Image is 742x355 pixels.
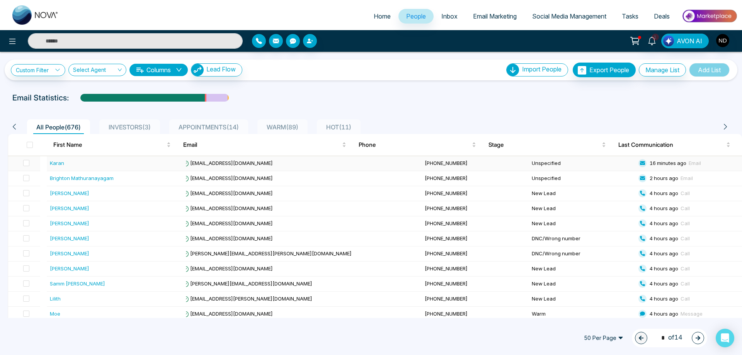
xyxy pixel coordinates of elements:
span: Stage [488,140,600,149]
div: [PERSON_NAME] [50,219,89,227]
td: New Lead [529,277,635,292]
span: 50 Per Page [579,332,629,344]
span: [PHONE_NUMBER] [425,160,468,166]
span: Email [689,160,701,166]
img: Lead Flow [191,64,204,76]
span: [PHONE_NUMBER] [425,250,468,256]
button: Manage List [639,63,686,76]
td: New Lead [529,201,635,216]
span: Import People [522,65,562,73]
span: 4 hours ago [650,235,678,241]
span: Call [681,220,690,226]
a: 1 [643,34,661,47]
span: Email Marketing [473,12,517,20]
span: Call [681,296,690,302]
td: Unspecified [529,171,635,186]
span: Export People [589,66,629,74]
span: [PERSON_NAME][EMAIL_ADDRESS][PERSON_NAME][DOMAIN_NAME] [182,250,352,256]
div: Karan [50,159,64,167]
span: 4 hours ago [650,296,678,302]
div: Samm [PERSON_NAME] [50,280,105,287]
span: Email [183,140,340,149]
div: Open Intercom Messenger [716,329,734,347]
span: [PERSON_NAME][EMAIL_ADDRESS][DOMAIN_NAME] [182,280,312,287]
a: Email Marketing [465,9,524,24]
img: Lead Flow [663,36,674,46]
span: Social Media Management [532,12,606,20]
span: [PHONE_NUMBER] [425,220,468,226]
span: Call [681,205,690,211]
span: [EMAIL_ADDRESS][DOMAIN_NAME] [182,235,273,241]
span: APPOINTMENTS ( 14 ) [175,123,242,131]
span: Deals [654,12,670,20]
td: DNC/Wrong number [529,231,635,246]
div: [PERSON_NAME] [50,250,89,257]
span: Call [681,250,690,256]
span: 4 hours ago [650,311,678,317]
div: [PERSON_NAME] [50,234,89,242]
span: Email [681,175,693,181]
span: Message [681,311,703,317]
span: Phone [359,140,470,149]
th: Email [177,134,352,156]
span: 4 hours ago [650,205,678,211]
span: 16 minutes ago [650,160,686,166]
th: Last Communication [612,134,742,156]
span: 4 hours ago [650,220,678,226]
div: [PERSON_NAME] [50,189,89,197]
div: Brighton Mathuranayagam [50,174,114,182]
a: Inbox [434,9,465,24]
span: 1 [652,34,659,41]
button: AVON AI [661,34,709,48]
span: 4 hours ago [650,280,678,287]
span: [PHONE_NUMBER] [425,311,468,317]
a: Deals [646,9,677,24]
span: [PHONE_NUMBER] [425,280,468,287]
a: Tasks [614,9,646,24]
td: New Lead [529,216,635,231]
div: Moe [50,310,60,318]
a: People [398,9,434,24]
img: User Avatar [716,34,729,47]
td: DNC/Wrong number [529,246,635,262]
span: Last Communication [618,140,725,149]
span: 4 hours ago [650,190,678,196]
span: Call [681,280,690,287]
button: Export People [573,63,636,77]
th: First Name [47,134,177,156]
div: Lilith [50,295,61,302]
span: Call [681,190,690,196]
a: Social Media Management [524,9,614,24]
td: Unspecified [529,156,635,171]
span: 2 hours ago [650,175,678,181]
button: Columnsdown [129,64,188,76]
span: [PHONE_NUMBER] [425,296,468,302]
span: Home [374,12,391,20]
td: Warm [529,307,635,322]
span: INVESTORS ( 3 ) [106,123,154,131]
span: [PHONE_NUMBER] [425,175,468,181]
div: [PERSON_NAME] [50,265,89,272]
td: New Lead [529,262,635,277]
span: 4 hours ago [650,250,678,256]
span: Lead Flow [206,65,236,73]
span: [EMAIL_ADDRESS][DOMAIN_NAME] [182,205,273,211]
span: 4 hours ago [650,265,678,272]
span: All People ( 676 ) [33,123,84,131]
td: New Lead [529,292,635,307]
span: [PHONE_NUMBER] [425,235,468,241]
span: down [176,67,182,73]
span: Call [681,235,690,241]
span: Inbox [441,12,458,20]
span: Call [681,265,690,272]
span: [EMAIL_ADDRESS][DOMAIN_NAME] [182,190,273,196]
img: Nova CRM Logo [12,5,59,25]
span: [PHONE_NUMBER] [425,265,468,272]
td: New Lead [529,186,635,201]
span: [EMAIL_ADDRESS][DOMAIN_NAME] [182,220,273,226]
span: [EMAIL_ADDRESS][DOMAIN_NAME] [182,311,273,317]
div: [PERSON_NAME] [50,204,89,212]
a: Home [366,9,398,24]
span: [EMAIL_ADDRESS][DOMAIN_NAME] [182,265,273,272]
a: Lead FlowLead Flow [188,63,242,76]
